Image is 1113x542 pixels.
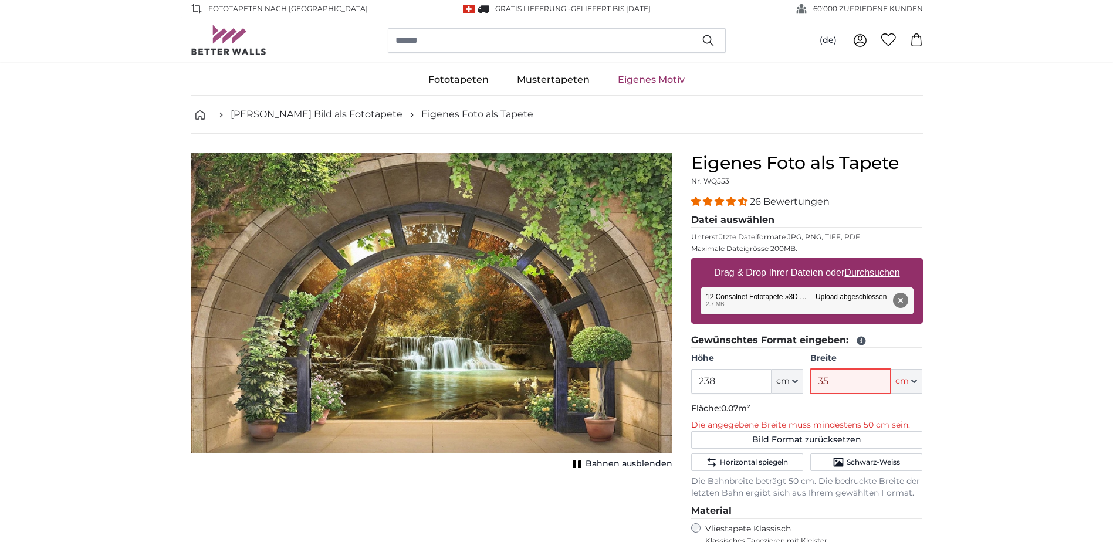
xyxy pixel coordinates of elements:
span: - [568,4,651,13]
a: Eigenes Motiv [604,65,699,95]
legend: Gewünschtes Format eingeben: [691,333,923,348]
span: cm [776,375,790,387]
button: cm [891,369,922,394]
p: Fläche: [691,403,923,415]
a: [PERSON_NAME] Bild als Fototapete [231,107,402,121]
span: Schwarz-Weiss [847,458,900,467]
label: Höhe [691,353,803,364]
p: Unterstützte Dateiformate JPG, PNG, TIFF, PDF. [691,232,923,242]
span: Bahnen ausblenden [586,458,672,470]
button: (de) [810,30,846,51]
button: Schwarz-Weiss [810,453,922,471]
span: Nr. WQ553 [691,177,729,185]
img: Betterwalls [191,25,267,55]
span: cm [895,375,909,387]
h1: Eigenes Foto als Tapete [691,153,923,174]
span: Horizontal spiegeln [720,458,788,467]
u: Durchsuchen [844,267,899,277]
label: Drag & Drop Ihrer Dateien oder [709,261,905,284]
legend: Datei auswählen [691,213,923,228]
span: Geliefert bis [DATE] [571,4,651,13]
legend: Material [691,504,923,519]
span: GRATIS Lieferung! [495,4,568,13]
span: 60'000 ZUFRIEDENE KUNDEN [813,4,923,14]
button: cm [772,369,803,394]
span: 4.54 stars [691,196,750,207]
nav: breadcrumbs [191,96,923,134]
a: Eigenes Foto als Tapete [421,107,533,121]
span: Fototapeten nach [GEOGRAPHIC_DATA] [208,4,368,14]
span: 0.07m² [721,403,750,414]
button: Bild Format zurücksetzen [691,431,923,449]
div: 1 of 1 [191,153,672,472]
button: Horizontal spiegeln [691,453,803,471]
a: Fototapeten [414,65,503,95]
label: Breite [810,353,922,364]
img: Schweiz [463,5,475,13]
a: Mustertapeten [503,65,604,95]
p: Die angegebene Breite muss mindestens 50 cm sein. [691,419,923,431]
span: 26 Bewertungen [750,196,830,207]
p: Die Bahnbreite beträgt 50 cm. Die bedruckte Breite der letzten Bahn ergibt sich aus Ihrem gewählt... [691,476,923,499]
p: Maximale Dateigrösse 200MB. [691,244,923,253]
img: personalised-photo [191,153,672,453]
button: Bahnen ausblenden [569,456,672,472]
